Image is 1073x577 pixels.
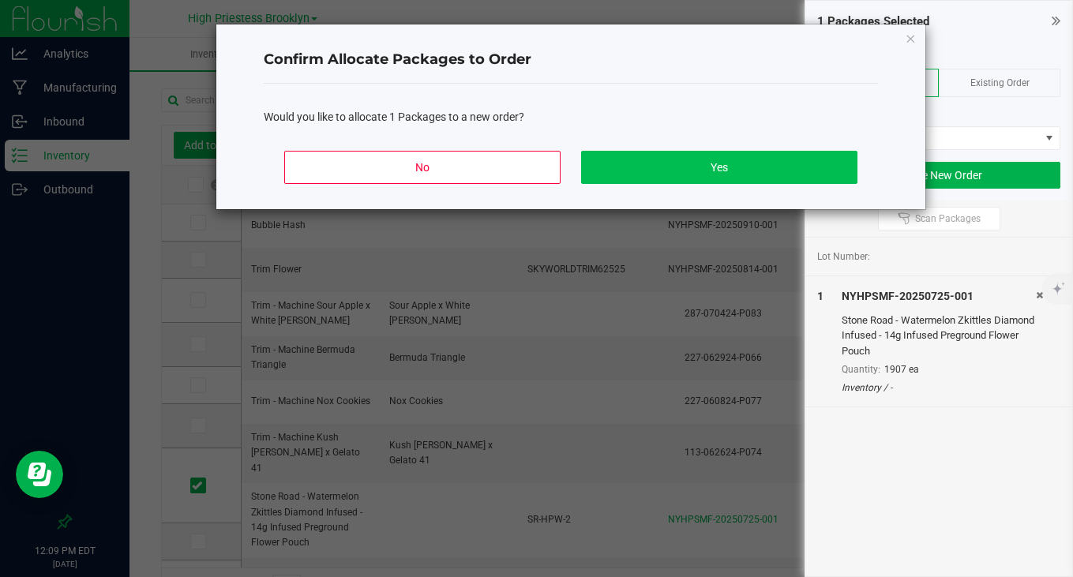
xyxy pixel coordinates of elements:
button: No [284,151,561,184]
div: Would you like to allocate 1 Packages to a new order? [264,109,878,126]
button: Close [905,28,916,47]
iframe: Resource center [16,451,63,498]
button: Yes [581,151,857,184]
h4: Confirm Allocate Packages to Order [264,50,878,70]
